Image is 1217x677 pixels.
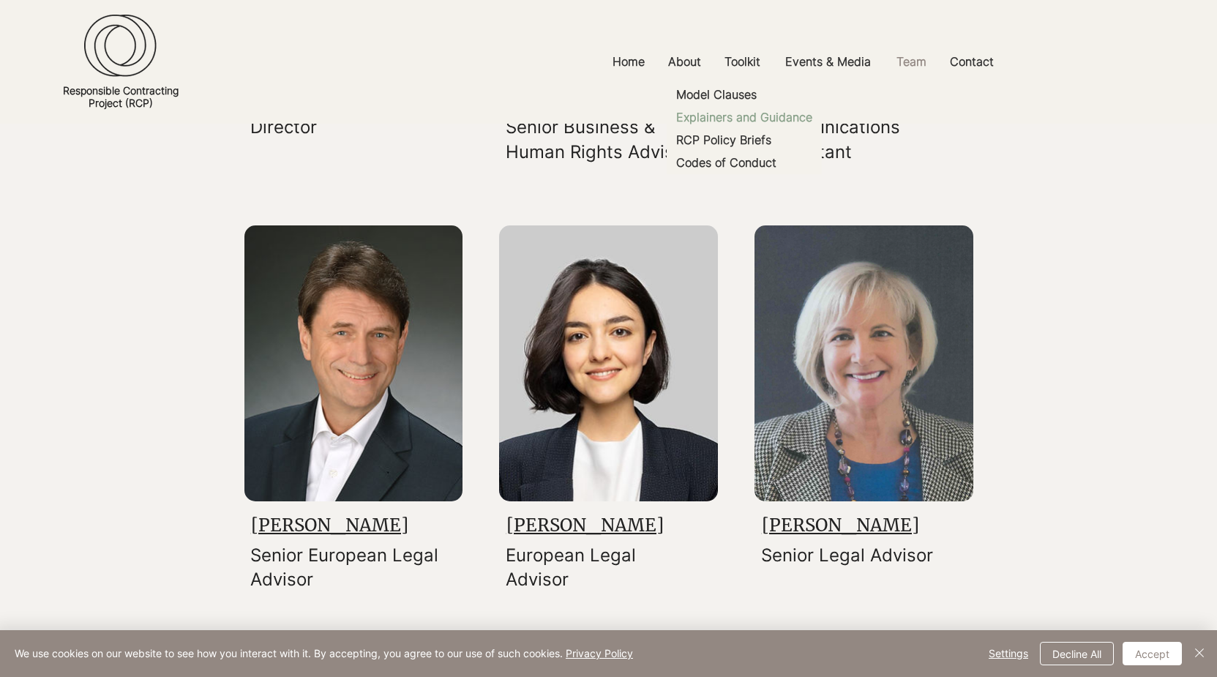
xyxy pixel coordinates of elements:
[943,45,1001,78] p: Contact
[605,45,652,78] p: Home
[506,514,664,536] a: [PERSON_NAME]
[774,45,885,78] a: Events & Media
[717,45,768,78] p: Toolkit
[670,83,763,106] p: Model Clauses
[63,84,179,109] a: Responsible ContractingProject (RCP)
[670,152,782,174] p: Codes of Conduct
[762,514,919,536] a: [PERSON_NAME]
[1123,642,1182,665] button: Accept
[251,514,408,536] a: [PERSON_NAME]
[761,543,958,568] p: Senior Legal Advisor
[15,647,633,660] span: We use cookies on our website to see how you interact with it. By accepting, you agree to our use...
[761,115,958,164] p: Communications Consultant
[714,45,774,78] a: Toolkit
[1040,642,1114,665] button: Decline All
[885,45,939,78] a: Team
[667,152,822,174] a: Codes of Conduct
[499,225,718,501] img: 83098de8-cc6d-4456-b5e9-9bd46f48a7ad.jpg
[250,116,317,138] span: Director
[939,45,1007,78] a: Contact
[657,45,714,78] a: About
[602,45,657,78] a: Home
[1191,644,1208,662] img: Close
[667,106,822,129] a: Explainers and Guidance
[506,115,703,164] p: Senior Business & Human Rights Advisor
[661,45,708,78] p: About
[667,83,822,106] a: Model Clauses
[1191,642,1208,665] button: Close
[667,129,822,152] a: RCP Policy Briefs
[432,45,1175,78] nav: Site
[670,106,818,129] p: Explainers and Guidance
[889,45,934,78] p: Team
[670,129,777,152] p: RCP Policy Briefs
[506,543,703,592] p: European Legal Advisor
[989,643,1028,665] span: Settings
[566,647,633,659] a: Privacy Policy
[778,45,878,78] p: Events & Media
[250,543,447,592] p: Senior European Legal Advisor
